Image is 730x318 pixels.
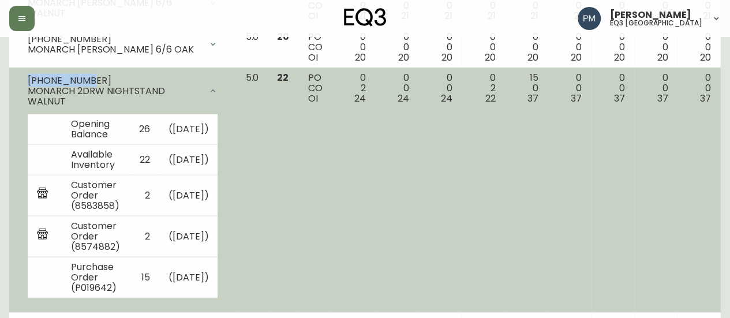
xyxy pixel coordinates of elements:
span: 37 [700,91,711,104]
h5: eq3 [GEOGRAPHIC_DATA] [610,20,702,27]
td: 2 [130,216,159,257]
div: 0 0 [600,31,625,62]
div: PO CO [308,72,323,103]
span: 20 [700,50,711,63]
td: Customer Order (8583858) [62,175,130,216]
div: 0 0 [428,72,452,103]
td: 5.0 [236,68,268,312]
td: Purchase Order (P019642) [62,257,130,298]
div: 0 2 [470,72,495,103]
div: 0 0 [686,31,711,62]
span: 24 [441,91,452,104]
span: 20 [527,50,538,63]
div: 0 0 [557,31,582,62]
div: 0 0 [643,31,668,62]
td: Available Inventory [62,144,130,175]
span: 20 [614,50,625,63]
span: 37 [527,91,538,104]
span: 22 [485,91,495,104]
span: 20 [441,50,452,63]
span: 20 [657,50,668,63]
td: ( [DATE] ) [159,144,218,175]
div: MONARCH 2DRW NIGHTSTAND WALNUT [28,85,201,106]
span: OI [308,50,318,63]
img: 0a7c5790205149dfd4c0ba0a3a48f705 [578,7,601,30]
td: 5.0 [236,27,268,68]
span: 37 [614,91,625,104]
td: Opening Balance [62,114,130,144]
span: 24 [354,91,366,104]
div: 0 0 [428,31,452,62]
span: 22 [277,70,289,84]
div: 0 0 [470,31,495,62]
td: ( [DATE] ) [159,114,218,144]
td: ( [DATE] ) [159,257,218,298]
img: retail_report.svg [37,187,48,201]
div: [PHONE_NUMBER]MONARCH [PERSON_NAME] 6/6 OAK [18,31,227,57]
span: 37 [657,91,668,104]
td: ( [DATE] ) [159,216,218,257]
td: 26 [130,114,159,144]
td: 15 [130,257,159,298]
img: logo [344,8,387,27]
td: 2 [130,175,159,216]
div: 0 0 [384,72,409,103]
span: 20 [398,50,409,63]
td: 22 [130,144,159,175]
div: 15 0 [514,72,538,103]
div: 0 0 [643,72,668,103]
span: 20 [355,50,366,63]
span: 24 [398,91,409,104]
span: 37 [571,91,582,104]
span: [PERSON_NAME] [610,10,691,20]
div: 0 2 [341,72,366,103]
span: 20 [571,50,582,63]
div: [PHONE_NUMBER]MONARCH 2DRW NIGHTSTAND WALNUT [18,72,227,109]
div: 0 0 [600,72,625,103]
img: retail_report.svg [37,228,48,242]
div: 0 0 [686,72,711,103]
div: [PHONE_NUMBER] [28,33,201,44]
div: PO CO [308,31,323,62]
span: 20 [484,50,495,63]
div: 0 0 [384,31,409,62]
div: MONARCH [PERSON_NAME] 6/6 OAK [28,44,201,54]
td: ( [DATE] ) [159,175,218,216]
div: 0 0 [341,31,366,62]
div: [PHONE_NUMBER] [28,75,201,85]
span: OI [308,91,318,104]
td: Customer Order (8574882) [62,216,130,257]
div: 0 0 [557,72,582,103]
div: 0 0 [514,31,538,62]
